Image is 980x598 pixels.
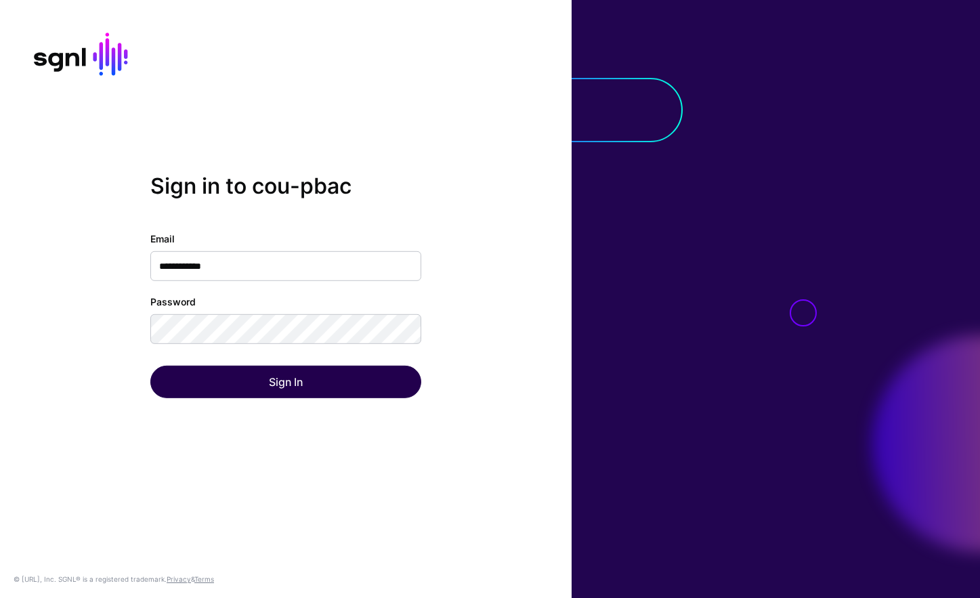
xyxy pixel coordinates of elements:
[167,575,191,583] a: Privacy
[194,575,214,583] a: Terms
[14,574,214,584] div: © [URL], Inc. SGNL® is a registered trademark. &
[150,366,421,398] button: Sign In
[150,295,196,309] label: Password
[150,173,421,198] h2: Sign in to cou-pbac
[150,232,175,246] label: Email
